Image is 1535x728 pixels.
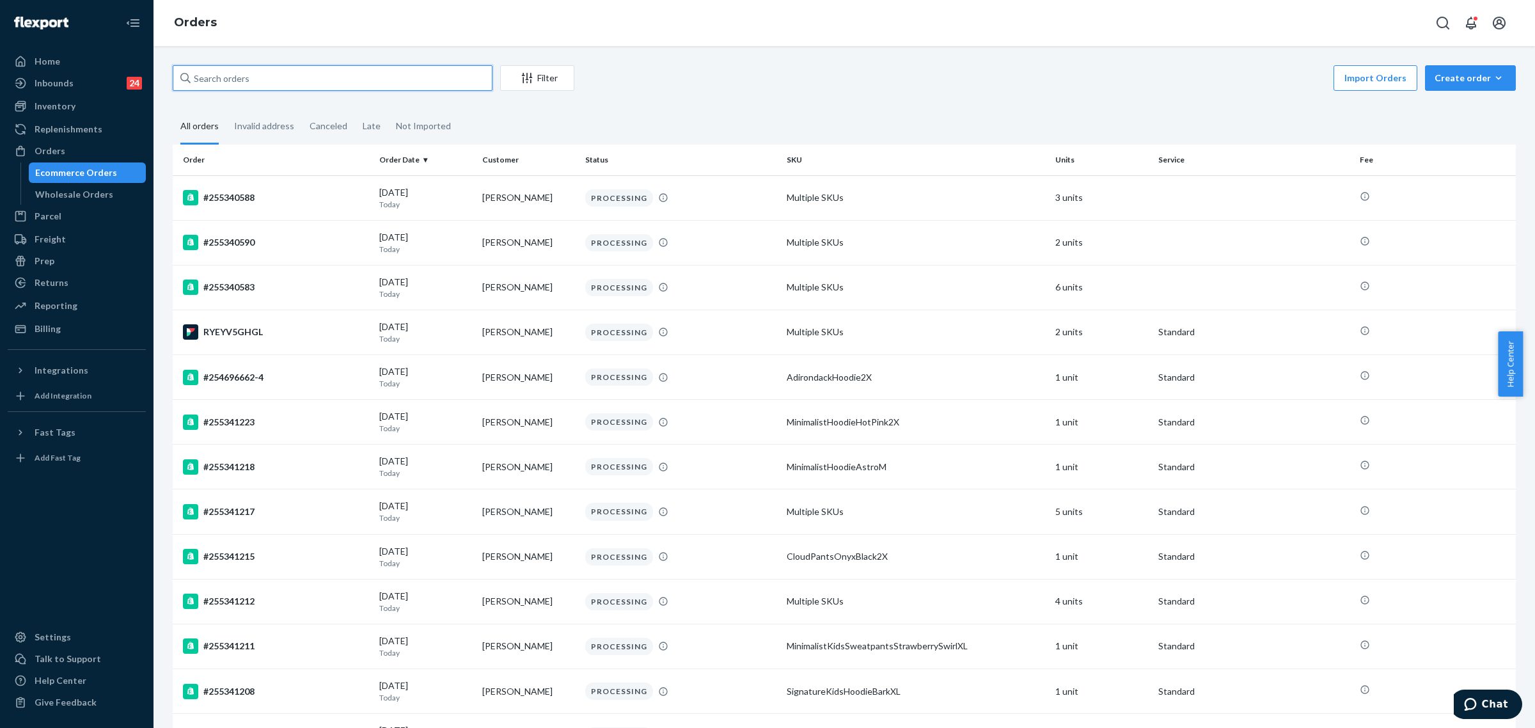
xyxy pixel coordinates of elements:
[183,684,369,699] div: #255341208
[183,549,369,564] div: #255341215
[183,324,369,340] div: RYEYV5GHGL
[183,190,369,205] div: #255340588
[782,579,1050,624] td: Multiple SKUs
[8,51,146,72] a: Home
[1050,145,1153,175] th: Units
[787,640,1045,653] div: MinimalistKidsSweatpantsStrawberrySwirlXL
[477,220,580,265] td: [PERSON_NAME]
[379,558,472,569] p: Today
[183,459,369,475] div: #255341218
[477,489,580,534] td: [PERSON_NAME]
[35,210,61,223] div: Parcel
[8,206,146,226] a: Parcel
[173,145,374,175] th: Order
[1158,326,1350,338] p: Standard
[8,119,146,139] a: Replenishments
[379,276,472,299] div: [DATE]
[379,590,472,613] div: [DATE]
[782,220,1050,265] td: Multiple SKUs
[580,145,782,175] th: Status
[782,145,1050,175] th: SKU
[35,452,81,463] div: Add Fast Tag
[477,669,580,714] td: [PERSON_NAME]
[379,410,472,434] div: [DATE]
[173,65,492,91] input: Search orders
[183,280,369,295] div: #255340583
[396,109,451,143] div: Not Imported
[1158,416,1350,429] p: Standard
[8,422,146,443] button: Fast Tags
[379,512,472,523] p: Today
[35,233,66,246] div: Freight
[8,386,146,406] a: Add Integration
[379,320,472,344] div: [DATE]
[174,15,217,29] a: Orders
[1435,72,1506,84] div: Create order
[234,109,294,143] div: Invalid address
[585,234,653,251] div: PROCESSING
[1158,640,1350,653] p: Standard
[379,647,472,658] p: Today
[183,504,369,519] div: #255341217
[782,310,1050,354] td: Multiple SKUs
[8,273,146,293] a: Returns
[183,415,369,430] div: #255341223
[477,265,580,310] td: [PERSON_NAME]
[35,653,101,665] div: Talk to Support
[379,635,472,658] div: [DATE]
[35,123,102,136] div: Replenishments
[35,299,77,312] div: Reporting
[787,371,1045,384] div: AdirondackHoodie2X
[1153,145,1355,175] th: Service
[585,458,653,475] div: PROCESSING
[379,333,472,344] p: Today
[1050,310,1153,354] td: 2 units
[477,445,580,489] td: [PERSON_NAME]
[8,141,146,161] a: Orders
[379,545,472,569] div: [DATE]
[35,100,75,113] div: Inventory
[379,186,472,210] div: [DATE]
[1454,690,1522,722] iframe: Opens a widget where you can chat to one of our agents
[379,468,472,479] p: Today
[35,55,60,68] div: Home
[1425,65,1516,91] button: Create order
[1498,331,1523,397] button: Help Center
[35,390,91,401] div: Add Integration
[8,229,146,249] a: Freight
[35,145,65,157] div: Orders
[1458,10,1484,36] button: Open notifications
[1050,175,1153,220] td: 3 units
[787,416,1045,429] div: MinimalistHoodieHotPink2X
[477,579,580,624] td: [PERSON_NAME]
[374,145,477,175] th: Order Date
[8,692,146,713] button: Give Feedback
[35,166,117,179] div: Ecommerce Orders
[585,683,653,700] div: PROCESSING
[29,162,146,183] a: Ecommerce Orders
[35,674,86,687] div: Help Center
[787,685,1045,698] div: SignatureKidsHoodieBarkXL
[1158,505,1350,518] p: Standard
[1050,489,1153,534] td: 5 units
[379,603,472,613] p: Today
[585,503,653,520] div: PROCESSING
[379,289,472,299] p: Today
[29,184,146,205] a: Wholesale Orders
[379,244,472,255] p: Today
[1158,371,1350,384] p: Standard
[477,175,580,220] td: [PERSON_NAME]
[8,627,146,647] a: Settings
[585,593,653,610] div: PROCESSING
[379,423,472,434] p: Today
[1486,10,1512,36] button: Open account menu
[1430,10,1456,36] button: Open Search Box
[183,235,369,250] div: #255340590
[1158,685,1350,698] p: Standard
[1158,550,1350,563] p: Standard
[1355,145,1516,175] th: Fee
[1050,265,1153,310] td: 6 units
[35,364,88,377] div: Integrations
[585,324,653,341] div: PROCESSING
